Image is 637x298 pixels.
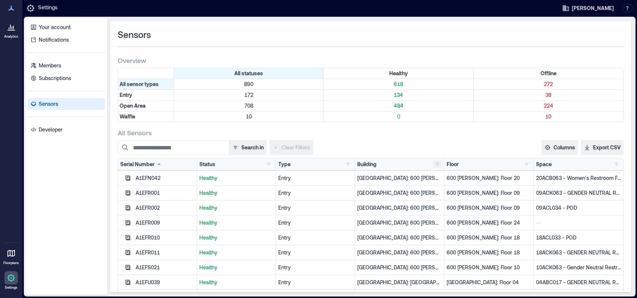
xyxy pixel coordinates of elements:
[475,91,622,99] p: 38
[136,249,194,256] div: A1EFR011
[278,174,352,182] div: Entry
[118,101,174,111] div: Filter by Type: Open Area
[136,264,194,271] div: A1EFS021
[357,264,442,271] p: [GEOGRAPHIC_DATA]: 600 [PERSON_NAME] - 011154
[536,279,621,286] p: 04ABC017 - GENDER NEUTRAL RESTROOM
[278,264,352,271] div: Entry
[447,189,531,197] p: 600 [PERSON_NAME]: Floor 09
[136,279,194,286] div: A1EFU039
[536,161,552,168] div: Space
[199,161,215,168] div: Status
[447,219,531,226] p: 600 [PERSON_NAME]: Floor 24
[229,140,267,155] button: Search in
[28,34,105,46] a: Notifications
[474,101,623,111] div: Filter by Type: Open Area & Status: Offline
[118,79,174,89] div: All sensor types
[39,23,71,31] p: Your account
[536,174,621,182] p: 20ACB063 - Women's Restroom Floor
[28,124,105,136] a: Developer
[536,234,621,241] p: 18ACL033 - POD
[475,102,622,110] p: 224
[199,174,273,182] p: Healthy
[175,102,322,110] p: 708
[120,161,162,168] div: Serial Number
[136,234,194,241] div: A1EFR010
[324,90,473,100] div: Filter by Type: Entry & Status: Healthy
[28,98,105,110] a: Sensors
[357,219,442,226] p: [GEOGRAPHIC_DATA]: 600 [PERSON_NAME] - 011154
[536,249,621,256] p: 18ACK063 - GENDER NEUTRAL RESTROOM
[199,279,273,286] p: Healthy
[28,72,105,84] a: Subscriptions
[474,111,623,122] div: Filter by Type: Waffle & Status: Offline
[324,101,473,111] div: Filter by Type: Open Area & Status: Healthy
[2,269,20,292] a: Settings
[474,68,623,79] div: Filter by Status: Offline
[447,264,531,271] p: 600 [PERSON_NAME]: Floor 10
[325,91,472,99] p: 134
[199,264,273,271] p: Healthy
[278,219,352,226] div: Entry
[560,2,616,14] button: [PERSON_NAME]
[572,4,614,12] span: [PERSON_NAME]
[28,21,105,33] a: Your account
[447,204,531,212] p: 600 [PERSON_NAME]: Floor 09
[136,174,194,182] div: A1EFN042
[199,234,273,241] p: Healthy
[118,128,152,137] span: All Sensors
[447,174,531,182] p: 600 [PERSON_NAME]: Floor 20
[118,111,174,122] div: Filter by Type: Waffle
[581,140,624,155] button: Export CSV
[136,219,194,226] div: A1EFR009
[199,219,273,226] p: Healthy
[447,234,531,241] p: 600 [PERSON_NAME]: Floor 18
[357,234,442,241] p: [GEOGRAPHIC_DATA]: 600 [PERSON_NAME] - 011154
[542,140,578,155] button: Columns
[39,100,58,108] p: Sensors
[278,279,352,286] div: Entry
[136,189,194,197] div: A1EFR001
[2,18,20,41] a: Analytics
[325,80,472,88] p: 618
[475,113,622,120] p: 10
[28,60,105,72] a: Members
[39,62,61,69] p: Members
[357,161,377,168] div: Building
[357,279,442,286] p: [GEOGRAPHIC_DATA]: [GEOGRAPHIC_DATA] - 160796
[39,126,63,133] p: Developer
[447,279,531,286] p: [GEOGRAPHIC_DATA]: Floor 04
[278,161,291,168] div: Type
[175,80,322,88] p: 890
[536,189,621,197] p: 09ACK063 - GENDER NEUTRAL RESTROOM
[174,68,324,79] div: All statuses
[4,34,18,39] p: Analytics
[536,219,621,226] p: --
[5,285,18,290] p: Settings
[474,90,623,100] div: Filter by Type: Entry & Status: Offline
[536,204,621,212] p: 09ACL034 - POD
[199,204,273,212] p: Healthy
[118,90,174,100] div: Filter by Type: Entry
[357,249,442,256] p: [GEOGRAPHIC_DATA]: 600 [PERSON_NAME] - 011154
[447,161,459,168] div: Floor
[324,111,473,122] div: Filter by Type: Waffle & Status: Healthy (0 sensors)
[536,264,621,271] p: 10ACK063 - Gender Neutral Restroom Floor
[447,249,531,256] p: 600 [PERSON_NAME]: Floor 18
[39,36,69,44] p: Notifications
[357,174,442,182] p: [GEOGRAPHIC_DATA]: 600 [PERSON_NAME] - 011154
[270,140,313,155] button: Clear Filters
[1,244,21,267] a: Floorplans
[39,74,71,82] p: Subscriptions
[118,29,151,41] span: Sensors
[199,249,273,256] p: Healthy
[278,204,352,212] div: Entry
[324,68,473,79] div: Filter by Status: Healthy
[325,113,472,120] p: 0
[136,204,194,212] div: A1EFR002
[357,204,442,212] p: [GEOGRAPHIC_DATA]: 600 [PERSON_NAME] - 011154
[278,234,352,241] div: Entry
[357,189,442,197] p: [GEOGRAPHIC_DATA]: 600 [PERSON_NAME] - 011154
[278,249,352,256] div: Entry
[175,91,322,99] p: 172
[325,102,472,110] p: 484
